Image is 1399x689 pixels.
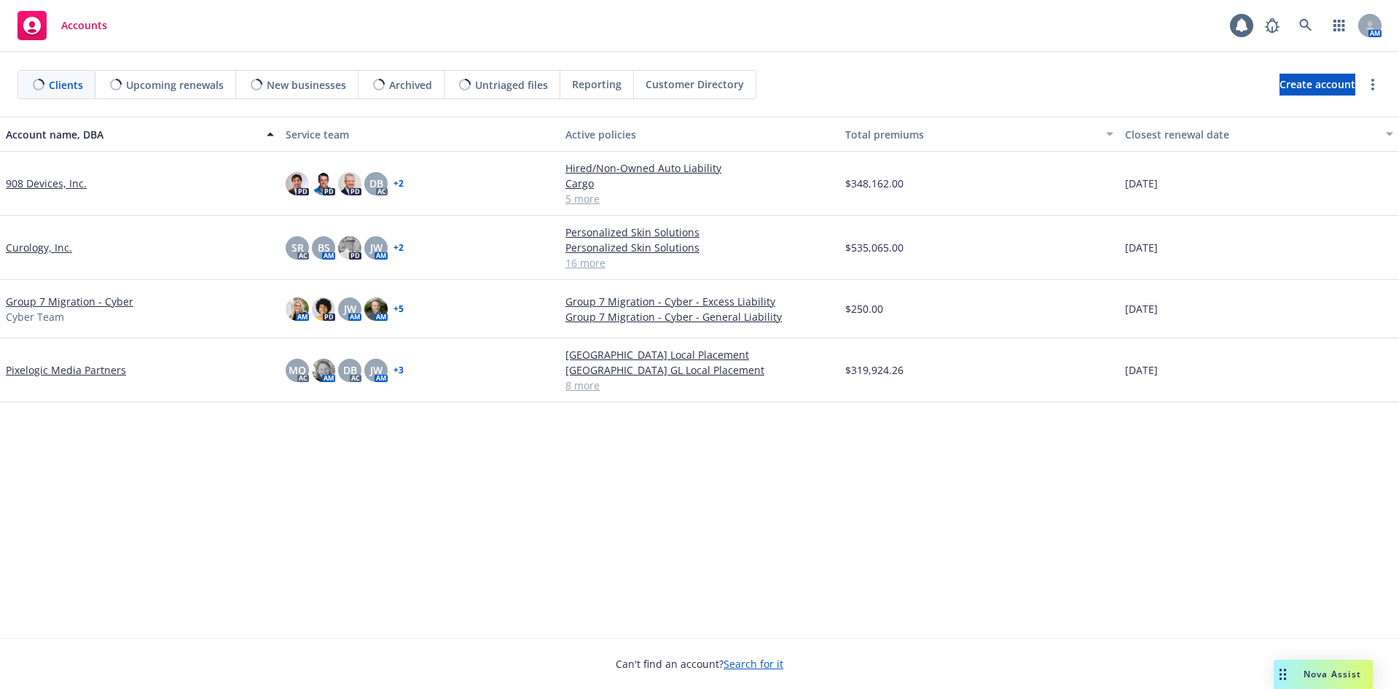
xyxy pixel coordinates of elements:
[318,240,330,255] span: BS
[572,77,622,92] span: Reporting
[845,176,904,191] span: $348,162.00
[393,244,404,252] a: + 2
[565,255,834,270] a: 16 more
[1125,362,1158,378] span: [DATE]
[6,127,258,142] div: Account name, DBA
[393,366,404,375] a: + 3
[1125,301,1158,316] span: [DATE]
[364,297,388,321] img: photo
[393,305,404,314] a: + 5
[286,297,309,321] img: photo
[1125,240,1158,255] span: [DATE]
[370,362,383,378] span: JW
[845,240,904,255] span: $535,065.00
[1125,176,1158,191] span: [DATE]
[280,117,560,152] button: Service team
[565,362,834,378] a: [GEOGRAPHIC_DATA] GL Local Placement
[286,172,309,195] img: photo
[724,657,783,671] a: Search for it
[565,160,834,176] a: Hired/Non-Owned Auto Liability
[839,117,1119,152] button: Total premiums
[49,77,83,93] span: Clients
[312,359,335,382] img: photo
[6,294,133,309] a: Group 7 Migration - Cyber
[845,362,904,378] span: $319,924.26
[1280,74,1355,96] a: Create account
[1274,660,1373,689] button: Nova Assist
[565,309,834,324] a: Group 7 Migration - Cyber - General Liability
[126,77,224,93] span: Upcoming renewals
[6,362,126,378] a: Pixelogic Media Partners
[6,240,72,255] a: Curology, Inc.
[312,297,335,321] img: photo
[845,127,1097,142] div: Total premiums
[1291,11,1320,40] a: Search
[1125,127,1377,142] div: Closest renewal date
[389,77,432,93] span: Archived
[6,176,87,191] a: 908 Devices, Inc.
[267,77,346,93] span: New businesses
[393,179,404,188] a: + 2
[1325,11,1354,40] a: Switch app
[338,172,361,195] img: photo
[338,236,361,260] img: photo
[312,172,335,195] img: photo
[565,176,834,191] a: Cargo
[565,191,834,206] a: 5 more
[291,240,304,255] span: SR
[565,294,834,309] a: Group 7 Migration - Cyber - Excess Liability
[845,301,883,316] span: $250.00
[1280,71,1355,98] span: Create account
[565,240,834,255] a: Personalized Skin Solutions
[475,77,548,93] span: Untriaged files
[343,362,357,378] span: DB
[616,656,783,672] span: Can't find an account?
[289,362,306,378] span: MQ
[1119,117,1399,152] button: Closest renewal date
[565,225,834,240] a: Personalized Skin Solutions
[369,176,383,191] span: DB
[370,240,383,255] span: JW
[61,20,107,31] span: Accounts
[1304,668,1361,680] span: Nova Assist
[565,127,834,142] div: Active policies
[286,127,554,142] div: Service team
[565,378,834,393] a: 8 more
[560,117,839,152] button: Active policies
[1258,11,1287,40] a: Report a Bug
[344,301,356,316] span: JW
[1274,660,1292,689] div: Drag to move
[1364,76,1382,93] a: more
[646,77,744,92] span: Customer Directory
[12,5,113,46] a: Accounts
[6,309,64,324] span: Cyber Team
[565,347,834,362] a: [GEOGRAPHIC_DATA] Local Placement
